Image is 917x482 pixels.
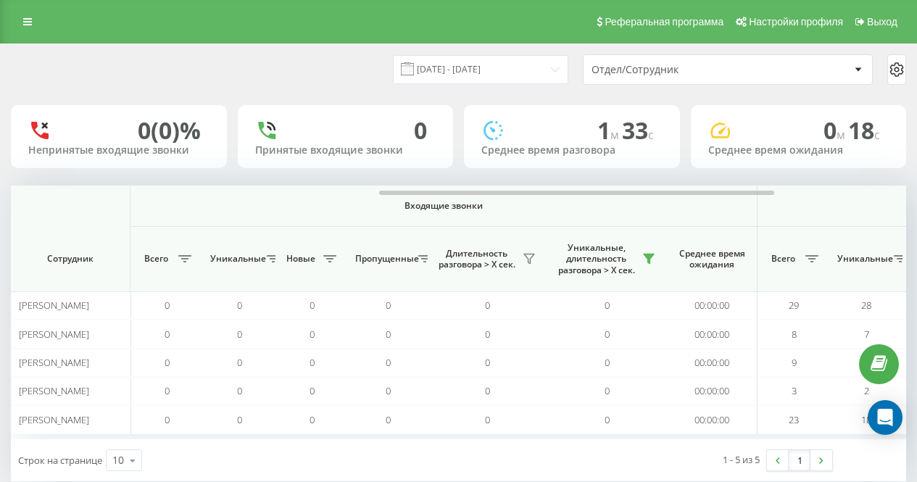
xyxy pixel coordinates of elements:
span: 0 [386,413,391,426]
span: Выход [867,16,897,28]
span: 0 [237,356,242,369]
span: 0 [485,356,490,369]
td: 00:00:00 [667,320,758,348]
span: 0 [485,413,490,426]
span: 8 [792,328,797,341]
span: 33 [622,115,654,146]
td: 00:00:00 [667,349,758,377]
span: Среднее время ожидания [678,248,746,270]
td: 00:00:00 [667,377,758,405]
div: Отдел/Сотрудник [592,64,765,76]
span: 28 [861,299,871,312]
span: 0 [386,328,391,341]
span: 18 [848,115,880,146]
span: 0 [605,328,610,341]
span: 0 [310,413,315,426]
span: Сотрудник [23,253,117,265]
span: 0 [823,115,848,146]
span: c [648,127,654,143]
span: Длительность разговора > Х сек. [435,248,518,270]
span: [PERSON_NAME] [19,328,89,341]
span: Пропущенные [355,253,414,265]
span: 0 [165,384,170,397]
span: м [837,127,848,143]
span: [PERSON_NAME] [19,299,89,312]
span: Уникальные [837,253,889,265]
span: Настройки профиля [749,16,843,28]
span: [PERSON_NAME] [19,356,89,369]
span: 0 [237,299,242,312]
span: Новые [283,253,319,265]
span: 0 [386,299,391,312]
span: 0 [485,299,490,312]
span: 0 [605,384,610,397]
span: 9 [792,356,797,369]
div: 1 - 5 из 5 [723,452,760,467]
span: 0 [237,328,242,341]
span: 29 [789,299,799,312]
span: 0 [165,328,170,341]
span: 0 [310,328,315,341]
span: Входящие звонки [168,200,719,212]
td: 00:00:00 [667,405,758,433]
span: 0 [310,384,315,397]
span: 23 [789,413,799,426]
div: 0 (0)% [138,117,201,144]
span: 0 [386,356,391,369]
span: Реферальная программа [605,16,723,28]
span: 0 [237,413,242,426]
span: Уникальные, длительность разговора > Х сек. [555,242,638,276]
span: 0 [605,356,610,369]
div: Open Intercom Messenger [868,400,903,435]
span: 0 [237,384,242,397]
span: Всего [138,253,174,265]
span: 2 [864,384,869,397]
div: Принятые входящие звонки [255,144,436,157]
div: Среднее время ожидания [708,144,889,157]
span: 18 [861,413,871,426]
span: 0 [485,328,490,341]
span: Уникальные [210,253,262,265]
span: 3 [792,384,797,397]
span: 0 [310,299,315,312]
span: 0 [310,356,315,369]
span: Всего [765,253,801,265]
span: м [610,127,622,143]
div: 10 [112,453,124,468]
div: Непринятые входящие звонки [28,144,209,157]
a: 1 [789,450,810,470]
span: 7 [864,328,869,341]
span: 0 [165,299,170,312]
span: 0 [165,356,170,369]
span: [PERSON_NAME] [19,413,89,426]
span: [PERSON_NAME] [19,384,89,397]
span: c [874,127,880,143]
td: 00:00:00 [667,291,758,320]
span: 0 [165,413,170,426]
div: Среднее время разговора [481,144,663,157]
span: 1 [597,115,622,146]
span: 0 [605,413,610,426]
span: 0 [485,384,490,397]
span: 0 [386,384,391,397]
span: Строк на странице [18,454,102,467]
div: 0 [414,117,427,144]
span: 0 [605,299,610,312]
